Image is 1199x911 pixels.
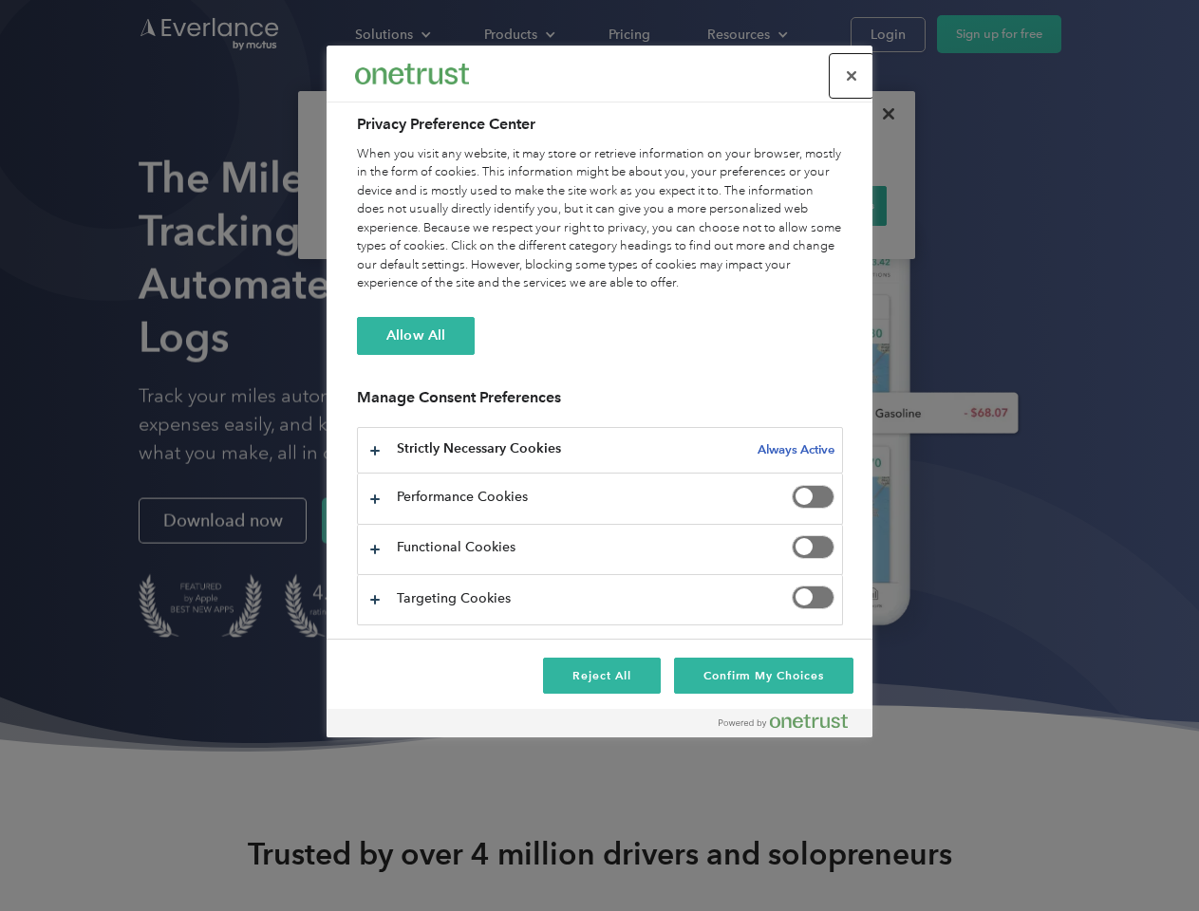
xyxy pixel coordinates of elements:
[327,46,872,737] div: Privacy Preference Center
[543,658,661,694] button: Reject All
[719,714,863,737] a: Powered by OneTrust Opens in a new Tab
[357,317,475,355] button: Allow All
[719,714,848,729] img: Powered by OneTrust Opens in a new Tab
[831,55,872,97] button: Close
[355,64,469,84] img: Everlance
[357,145,843,293] div: When you visit any website, it may store or retrieve information on your browser, mostly in the f...
[674,658,853,694] button: Confirm My Choices
[357,388,843,418] h3: Manage Consent Preferences
[327,46,872,737] div: Preference center
[357,113,843,136] h2: Privacy Preference Center
[355,55,469,93] div: Everlance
